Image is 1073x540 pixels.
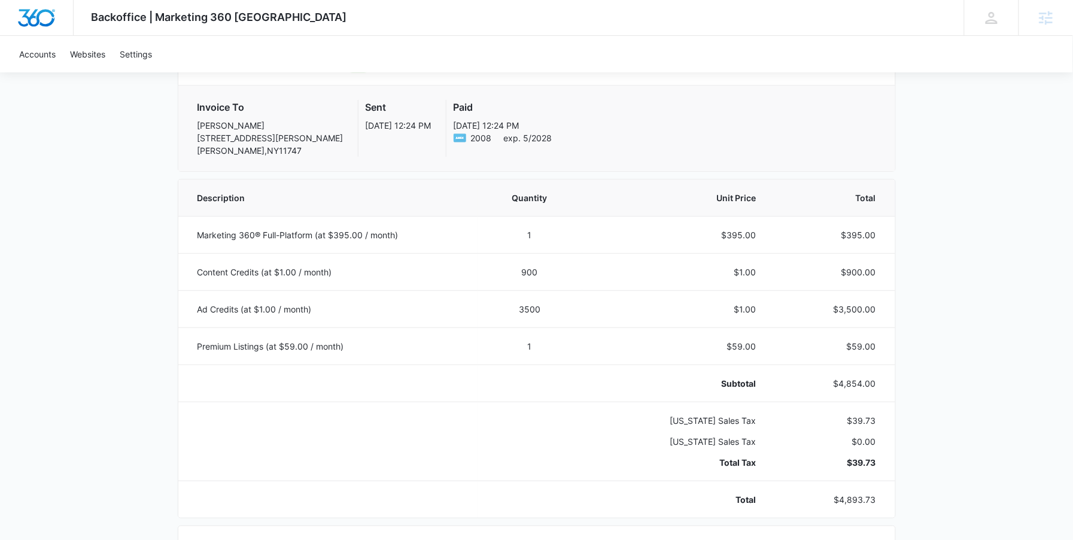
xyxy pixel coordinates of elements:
span: Quantity [492,192,568,204]
p: Total Tax [597,456,756,469]
p: $900.00 [785,266,876,278]
p: [PERSON_NAME] [STREET_ADDRESS][PERSON_NAME] [PERSON_NAME] , NY 11747 [197,119,344,157]
p: $59.00 [597,340,756,353]
td: 1 [478,327,582,365]
p: $0.00 [785,435,876,448]
p: $59.00 [785,340,876,353]
p: [DATE] 12:24 PM [454,119,552,132]
p: $1.00 [597,266,756,278]
p: $395.00 [785,229,876,241]
p: Subtotal [597,377,756,390]
td: 1 [478,216,582,253]
span: Description [197,192,463,204]
span: Total [785,192,876,204]
p: Premium Listings (at $59.00 / month) [197,340,463,353]
p: Content Credits (at $1.00 / month) [197,266,463,278]
p: Marketing 360® Full-Platform (at $395.00 / month) [197,229,463,241]
p: $39.73 [785,414,876,427]
span: Backoffice | Marketing 360 [GEOGRAPHIC_DATA] [92,11,347,23]
a: Settings [113,36,159,72]
span: Unit Price [597,192,756,204]
td: 3500 [478,290,582,327]
p: Total [597,493,756,506]
span: American Express ending with [471,132,492,144]
p: [DATE] 12:24 PM [366,119,431,132]
span: exp. 5/2028 [504,132,552,144]
h3: Sent [366,100,431,114]
p: $4,893.73 [785,493,876,506]
p: $1.00 [597,303,756,315]
p: [US_STATE] Sales Tax [597,414,756,427]
p: Ad Credits (at $1.00 / month) [197,303,463,315]
td: 900 [478,253,582,290]
a: Accounts [12,36,63,72]
h3: Invoice To [197,100,344,114]
p: [US_STATE] Sales Tax [597,435,756,448]
p: $4,854.00 [785,377,876,390]
p: $395.00 [597,229,756,241]
p: $39.73 [785,456,876,469]
p: $3,500.00 [785,303,876,315]
a: Websites [63,36,113,72]
h3: Paid [454,100,552,114]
